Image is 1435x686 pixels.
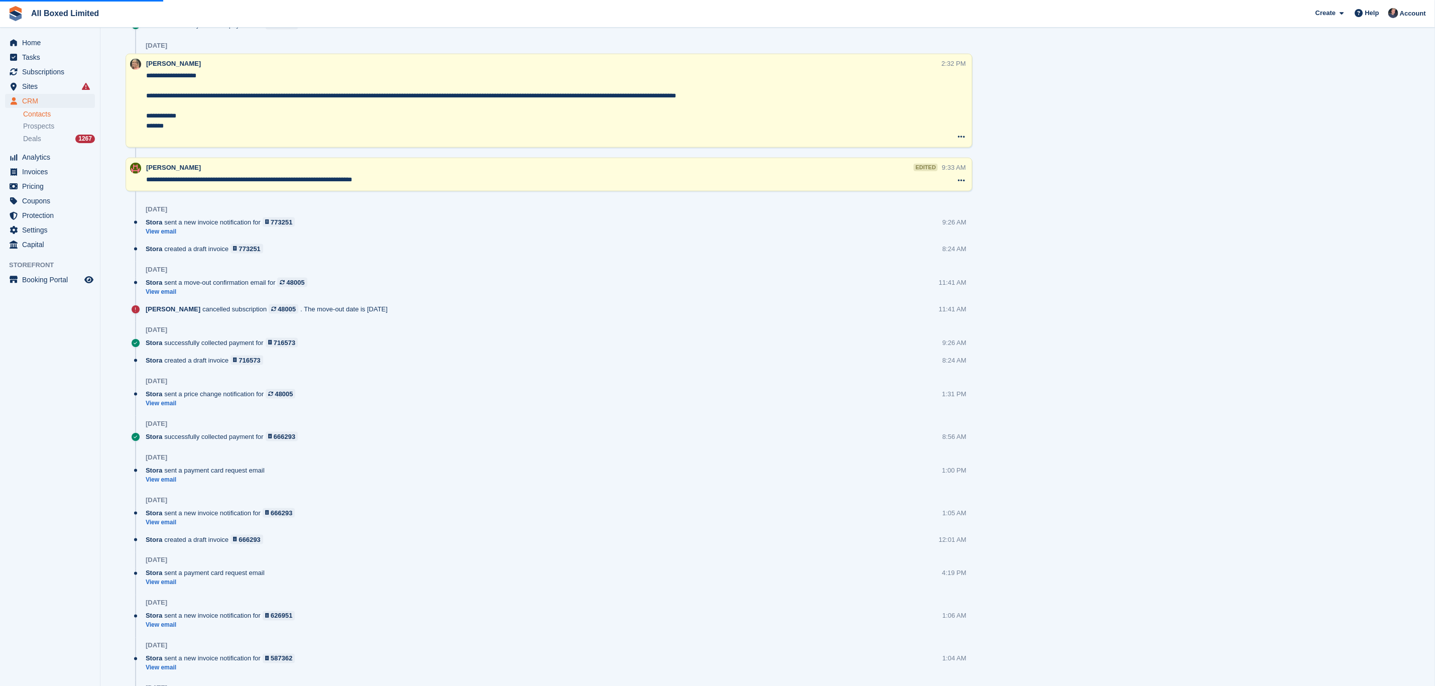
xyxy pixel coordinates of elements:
div: sent a new invoice notification for [146,611,300,621]
span: Deals [23,134,41,144]
a: menu [5,94,95,108]
a: 48005 [269,304,298,314]
div: 2:32 PM [942,59,966,68]
div: sent a new invoice notification for [146,508,300,518]
a: 666293 [231,535,263,544]
div: 9:33 AM [942,163,966,172]
span: Prospects [23,122,54,131]
div: [DATE] [146,205,167,213]
span: Booking Portal [22,273,82,287]
div: 4:19 PM [942,568,966,578]
i: Smart entry sync failures have occurred [82,82,90,90]
a: menu [5,150,95,164]
span: Stora [146,535,162,544]
div: 12:01 AM [939,535,966,544]
img: Sandie Mills [130,59,141,70]
a: menu [5,194,95,208]
span: Stora [146,568,162,578]
a: 773251 [231,244,263,254]
span: Protection [22,208,82,222]
div: sent a new invoice notification for [146,217,300,227]
a: menu [5,179,95,193]
div: cancelled subscription . The move-out date is [DATE] [146,304,393,314]
a: menu [5,65,95,79]
div: created a draft invoice [146,244,268,254]
a: menu [5,79,95,93]
a: menu [5,223,95,237]
a: menu [5,208,95,222]
a: menu [5,36,95,50]
div: sent a payment card request email [146,568,270,578]
a: 48005 [277,278,307,287]
a: Preview store [83,274,95,286]
span: Coupons [22,194,82,208]
div: 1:05 AM [942,508,966,518]
div: sent a payment card request email [146,466,270,475]
div: 666293 [271,508,292,518]
span: Stora [146,466,162,475]
div: [DATE] [146,556,167,564]
div: 1:06 AM [942,611,966,621]
a: Prospects [23,121,95,132]
div: [DATE] [146,599,167,607]
span: Stora [146,611,162,621]
a: 48005 [266,389,295,399]
span: CRM [22,94,82,108]
div: 48005 [278,304,296,314]
a: View email [146,579,270,587]
span: Pricing [22,179,82,193]
div: 666293 [274,432,295,441]
span: [PERSON_NAME] [146,60,201,67]
a: Deals 1267 [23,134,95,144]
div: 48005 [286,278,304,287]
span: Tasks [22,50,82,64]
span: Subscriptions [22,65,82,79]
span: Create [1315,8,1336,18]
div: [DATE] [146,420,167,428]
span: Home [22,36,82,50]
div: edited [914,164,938,171]
a: menu [5,165,95,179]
a: View email [146,476,270,484]
div: 8:56 AM [942,432,966,441]
a: menu [5,273,95,287]
div: 9:26 AM [942,217,966,227]
div: sent a new invoice notification for [146,654,300,663]
span: Analytics [22,150,82,164]
div: 1267 [75,135,95,143]
div: [DATE] [146,496,167,504]
div: successfully collected payment for [146,432,303,441]
a: 716573 [266,338,298,348]
div: 1:31 PM [942,389,966,399]
div: [DATE] [146,326,167,334]
div: 9:26 AM [942,338,966,348]
div: 626951 [271,611,292,621]
div: 716573 [274,338,295,348]
div: [DATE] [146,377,167,385]
span: Stora [146,389,162,399]
div: 773251 [271,217,292,227]
a: Contacts [23,109,95,119]
span: Stora [146,508,162,518]
div: [DATE] [146,266,167,274]
div: successfully collected payment for [146,338,303,348]
span: Sites [22,79,82,93]
div: sent a price change notification for [146,389,300,399]
a: View email [146,664,300,672]
a: View email [146,288,312,296]
span: Stora [146,356,162,365]
a: 626951 [263,611,295,621]
a: menu [5,50,95,64]
div: [DATE] [146,42,167,50]
span: [PERSON_NAME] [146,164,201,171]
span: Storefront [9,260,100,270]
span: Stora [146,338,162,348]
div: 11:41 AM [939,304,966,314]
a: View email [146,518,300,527]
div: sent a move-out confirmation email for [146,278,312,287]
span: Stora [146,217,162,227]
span: Stora [146,244,162,254]
a: View email [146,621,300,630]
div: 773251 [239,244,260,254]
div: created a draft invoice [146,356,268,365]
